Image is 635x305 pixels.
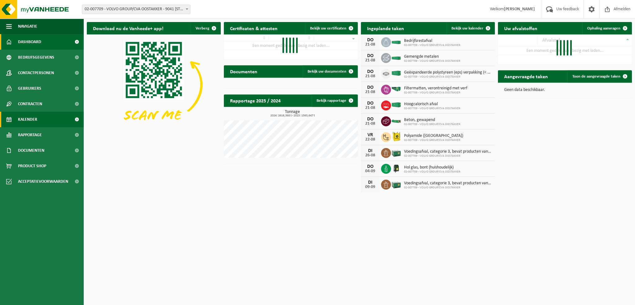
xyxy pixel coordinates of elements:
[404,86,467,91] span: Filtermatten, verontreinigd met verf
[364,117,376,122] div: DO
[18,112,37,127] span: Kalender
[572,74,620,78] span: Toon de aangevraagde taken
[587,26,620,30] span: Ophaling aanvragen
[404,75,492,79] span: 02-007709 - VOLVO GROUP/CVA OOSTAKKER
[364,137,376,142] div: 22-08
[391,70,402,76] img: HK-XC-40-GN-00
[18,127,42,143] span: Rapportage
[404,43,460,47] span: 02-007709 - VOLVO GROUP/CVA OOSTAKKER
[305,22,357,34] a: Bekijk uw certificaten
[196,26,209,30] span: Verberg
[364,148,376,153] div: DI
[82,5,190,14] span: 02-007709 - VOLVO GROUP/CVA OOSTAKKER - 9041 OOSTAKKER, SMALLEHEERWEG 31
[364,164,376,169] div: DO
[227,110,358,117] h3: Tonnage
[224,22,284,34] h2: Certificaten & attesten
[391,131,402,142] img: LP-BB-01000-PPR-11
[364,185,376,189] div: 09-09
[498,22,544,34] h2: Uw afvalstoffen
[364,169,376,173] div: 04-09
[364,69,376,74] div: DO
[404,107,460,110] span: 02-007709 - VOLVO GROUP/CVA OOSTAKKER
[404,181,492,186] span: Voedingsafval, categorie 3, bevat producten van dierlijke oorsprong, kunststof v...
[364,38,376,43] div: DO
[87,34,221,135] img: Download de VHEPlus App
[18,34,41,50] span: Dashboard
[18,158,46,174] span: Product Shop
[364,122,376,126] div: 21-08
[364,132,376,137] div: VR
[18,143,44,158] span: Documenten
[227,114,358,117] span: 2024: 2616,368 t - 2025: 1563,647 t
[451,26,483,30] span: Bekijk uw kalender
[567,70,631,83] a: Toon de aangevraagde taken
[391,179,402,189] img: PB-LB-0680-HPE-GN-01
[224,65,264,77] h2: Documenten
[404,165,460,170] span: Hol glas, bont (huishoudelijk)
[364,180,376,185] div: DI
[364,153,376,158] div: 26-08
[364,43,376,47] div: 21-08
[364,101,376,106] div: DO
[404,123,460,126] span: 02-007709 - VOLVO GROUP/CVA OOSTAKKER
[364,90,376,94] div: 21-08
[391,163,402,173] img: CR-HR-1C-1000-PES-01
[18,65,54,81] span: Contactpersonen
[18,50,54,65] span: Bedrijfsgegevens
[404,170,460,174] span: 02-007709 - VOLVO GROUP/CVA OOSTAKKER
[364,74,376,78] div: 21-08
[303,65,357,78] a: Bekijk uw documenten
[404,102,460,107] span: Hoogcalorisch afval
[404,91,467,95] span: 02-007709 - VOLVO GROUP/CVA OOSTAKKER
[504,88,626,92] p: Geen data beschikbaar.
[224,94,287,106] h2: Rapportage 2025 / 2024
[582,22,631,34] a: Ophaling aanvragen
[364,58,376,63] div: 21-08
[391,118,402,123] img: HK-XC-10-GN-00
[18,174,68,189] span: Acceptatievoorwaarden
[364,85,376,90] div: DO
[18,81,41,96] span: Gebruikers
[404,154,492,158] span: 02-007709 - VOLVO GROUP/CVA OOSTAKKER
[404,59,460,63] span: 02-007709 - VOLVO GROUP/CVA OOSTAKKER
[391,102,402,108] img: HK-XC-40-GN-00
[87,22,170,34] h2: Download nu de Vanheede+ app!
[391,39,402,44] img: HK-XC-20-GN-00
[404,38,460,43] span: Bedrijfsrestafval
[504,7,535,11] strong: [PERSON_NAME]
[404,149,492,154] span: Voedingsafval, categorie 3, bevat producten van dierlijke oorsprong, kunststof v...
[364,106,376,110] div: 21-08
[404,70,492,75] span: Geëxpandeerde polystyreen (eps) verpakking (< 1 m² per stuk), recycleerbaar
[404,138,463,142] span: 02-007709 - VOLVO GROUP/CVA OOSTAKKER
[310,26,346,30] span: Bekijk uw certificaten
[446,22,494,34] a: Bekijk uw kalender
[18,19,37,34] span: Navigatie
[191,22,220,34] button: Verberg
[391,55,402,60] img: HK-XC-20-GN-00
[404,54,460,59] span: Gemengde metalen
[364,53,376,58] div: DO
[404,118,460,123] span: Beton, gewapend
[391,147,402,158] img: PB-LB-0680-HPE-GN-01
[498,70,554,82] h2: Aangevraagde taken
[404,133,463,138] span: Polyamide ([GEOGRAPHIC_DATA])
[361,22,410,34] h2: Ingeplande taken
[391,86,402,92] img: HK-RS-14-GN-00
[312,94,357,107] a: Bekijk rapportage
[404,186,492,190] span: 02-007709 - VOLVO GROUP/CVA OOSTAKKER
[18,96,42,112] span: Contracten
[308,70,346,74] span: Bekijk uw documenten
